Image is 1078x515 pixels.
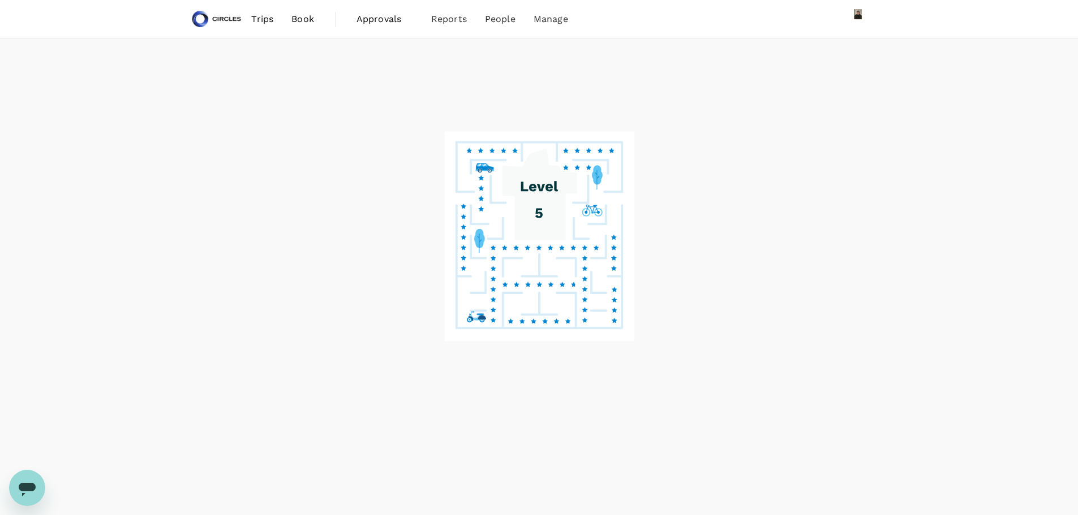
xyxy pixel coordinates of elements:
[534,12,568,26] span: Manage
[251,12,273,26] span: Trips
[357,12,413,26] span: Approvals
[431,12,467,26] span: Reports
[191,7,243,32] img: Circles
[847,8,870,31] img: Azizi Ratna Yulis Mohd Zin
[485,12,516,26] span: People
[291,12,314,26] span: Book
[9,470,45,506] iframe: Button to launch messaging window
